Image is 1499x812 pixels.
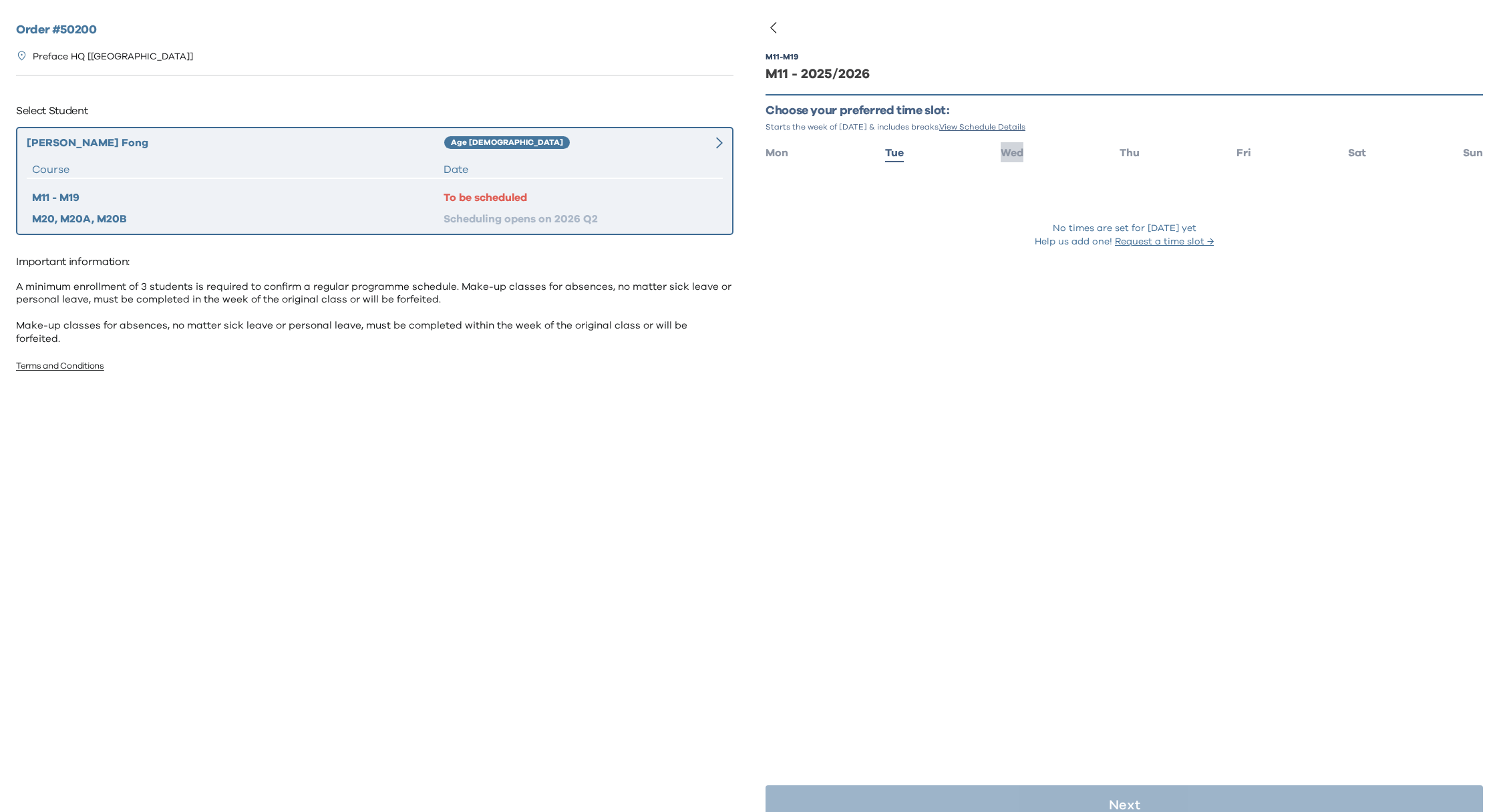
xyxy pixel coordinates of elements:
p: Next [1109,799,1140,812]
span: Sun [1463,148,1483,158]
span: Sat [1348,148,1366,158]
div: To be scheduled [444,190,717,206]
p: Starts the week of [DATE] & includes breaks. [766,122,1483,132]
span: Thu [1120,148,1140,158]
span: Fri [1236,148,1251,158]
div: Scheduling opens on 2026 Q2 [444,211,717,227]
div: M11 - M19 [32,190,444,206]
div: M11 - 2025/2026 [766,65,1483,83]
div: [PERSON_NAME] Fong [27,135,444,151]
div: Course [32,162,444,178]
button: Request a time slot → [1115,235,1214,248]
div: M11 - M19 [766,51,798,62]
a: Terms and Conditions [16,362,104,371]
p: Preface HQ [[GEOGRAPHIC_DATA]] [33,50,193,64]
p: Important information: [16,251,733,272]
span: Tue [885,148,904,158]
p: No times are set for [DATE] yet [1053,222,1196,235]
span: View Schedule Details [939,123,1025,131]
p: Select Student [16,100,733,122]
div: M20, M20A, M20B [32,211,444,227]
span: Mon [766,148,788,158]
p: A minimum enrollment of 3 students is required to confirm a regular programme schedule. Make-up c... [16,280,733,346]
p: Help us add one! [1035,235,1214,248]
h2: Order # 50200 [16,21,733,39]
div: Date [444,162,717,178]
div: Age [DEMOGRAPHIC_DATA] [444,136,570,150]
span: Wed [1001,148,1023,158]
p: Choose your preferred time slot: [766,104,1483,119]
